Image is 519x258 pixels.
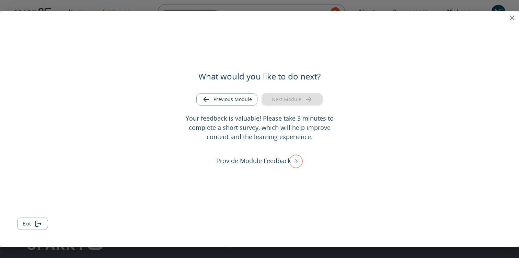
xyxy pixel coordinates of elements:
[286,152,303,170] img: right arrow
[216,156,291,165] p: Provide Module Feedback
[17,218,48,230] button: Exit module
[216,152,303,170] div: Provide Module Feedback
[182,114,337,142] p: Your feedback is valuable! Please take 3 minutes to complete a short survey, which will help impr...
[505,11,519,25] button: close
[198,71,321,82] h5: What would you like to do next?
[196,93,257,106] button: Go to previous module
